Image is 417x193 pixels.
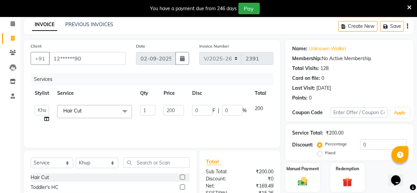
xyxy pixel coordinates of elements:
div: [DATE] [316,85,331,92]
div: Discount: [201,175,240,182]
div: 0 [309,94,312,102]
th: Qty [136,86,160,101]
button: Create New [338,21,378,32]
label: Fixed [325,150,335,156]
img: _cash.svg [295,176,311,187]
span: Total [206,158,222,165]
div: Points: [292,94,307,102]
label: Date [136,43,145,49]
div: Hair Cut [31,174,49,181]
div: Sub Total: [201,168,240,175]
div: Name: [292,45,307,52]
th: Service [53,86,136,101]
div: Last Visit: [292,85,315,92]
label: Manual Payment [286,166,319,172]
span: 200 [255,105,263,111]
a: INVOICE [32,19,57,31]
th: Disc [188,86,251,101]
button: Save [380,21,404,32]
div: Services [31,73,279,86]
a: x [82,108,85,114]
div: ₹200.00 [240,168,279,175]
div: No Active Membership [292,55,407,62]
div: ₹200.00 [326,129,344,137]
div: ₹169.49 [240,182,279,190]
div: Card on file: [292,75,320,82]
button: +91 [31,52,50,65]
input: Search or Scan [123,157,190,168]
span: | [218,107,219,114]
th: Total [251,86,270,101]
label: Redemption [336,166,359,172]
th: Stylist [31,86,53,101]
div: Net: [201,182,240,190]
label: Client [31,43,41,49]
label: Invoice Number [199,43,229,49]
input: Enter Offer / Coupon Code [330,107,388,118]
input: Search by Name/Mobile/Email/Code [49,52,126,65]
div: Discount: [292,141,313,148]
span: F [213,107,215,114]
a: Unknown Walkin [309,45,346,52]
div: Total Visits: [292,65,319,72]
th: Price [160,86,188,101]
label: Percentage [325,141,347,147]
span: % [243,107,247,114]
span: Hair Cut [63,108,82,114]
div: ₹0 [240,175,279,182]
div: Service Total: [292,129,323,137]
th: Action [270,86,293,101]
div: 128 [320,65,329,72]
div: Toddler's HC [31,184,59,191]
button: Pay [238,3,260,14]
img: _gift.svg [339,176,355,188]
div: Coupon Code [292,109,330,116]
iframe: chat widget [388,166,410,186]
a: PREVIOUS INVOICES [65,21,113,28]
div: 0 [321,75,324,82]
div: Membership: [292,55,322,62]
div: You have a payment due from 246 days [150,5,237,12]
button: Apply [390,108,410,118]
